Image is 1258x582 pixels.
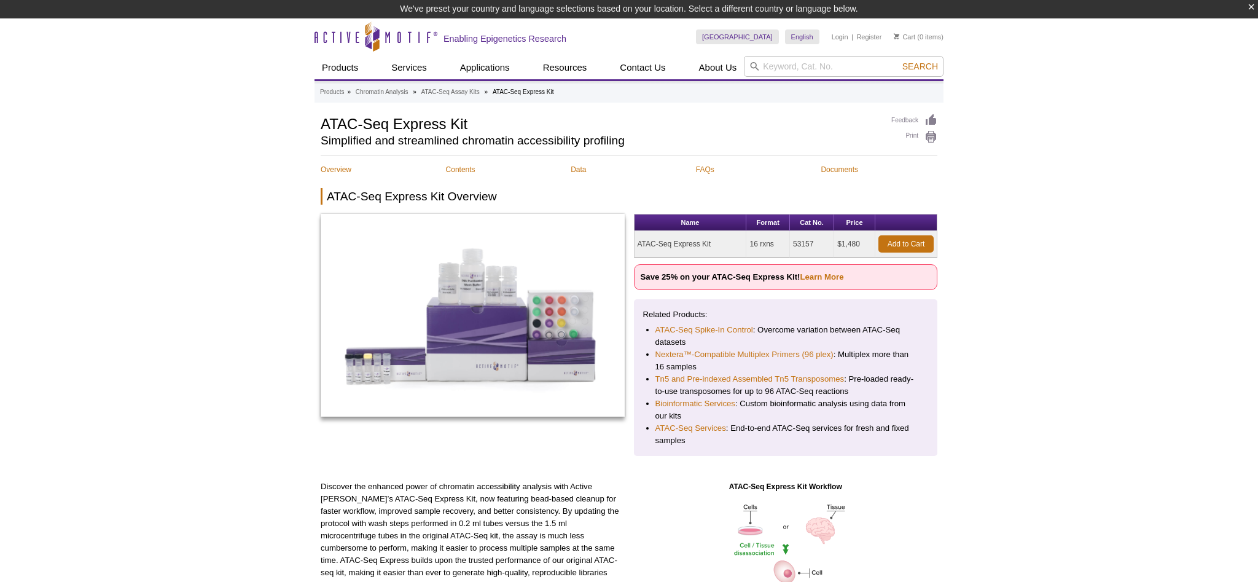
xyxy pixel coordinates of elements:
li: | [851,29,853,44]
a: Products [314,56,365,79]
a: Products [320,87,344,98]
img: Your Cart [894,33,899,39]
img: ATAC-Seq Express Kit [321,214,625,417]
th: Name [635,214,747,231]
li: : End-to-end ATAC-Seq services for fresh and fixed samples [655,422,916,447]
strong: Save 25% on your ATAC-Seq Express Kit! [641,272,844,281]
li: » [347,88,351,95]
a: Bioinformatic Services [655,398,735,410]
span: Search [902,61,938,71]
h1: ATAC-Seq Express Kit [321,114,879,132]
a: FAQs [696,163,794,176]
th: Format [746,214,790,231]
li: : Overcome variation between ATAC-Seq datasets [655,324,916,348]
a: Login [832,33,848,41]
a: Cart [894,33,915,41]
a: ATAC-Seq Assay Kits [421,87,480,98]
a: Add to Cart [878,235,934,253]
p: Related Products: [643,309,929,321]
a: Nextera™-Compatible Multiplex Primers (96 plex) [655,348,834,361]
li: » [485,88,488,95]
a: Learn More [800,272,843,281]
td: 16 rxns [746,231,790,258]
a: Print [891,130,937,144]
a: Chromatin Analysis [356,87,408,98]
th: Cat No. [790,214,834,231]
a: Resources [536,56,595,79]
a: Feedback [891,114,937,127]
td: ATAC-Seq Express Kit [635,231,747,258]
a: Tn5 and Pre-indexed Assembled Tn5 Transposomes [655,373,845,385]
li: : Custom bioinformatic analysis using data from our kits [655,398,916,422]
td: $1,480 [834,231,875,258]
strong: ATAC-Seq Express Kit Workflow [729,482,842,491]
input: Keyword, Cat. No. [744,56,943,77]
h2: ATAC-Seq Express Kit Overview [321,188,937,205]
a: Applications [453,56,517,79]
a: ATAC-Seq Services [655,422,726,435]
a: [GEOGRAPHIC_DATA] [696,29,779,44]
a: Contents [446,163,544,176]
a: ATAC-Seq Spike-In Control [655,324,753,336]
li: : Multiplex more than 16 samples [655,348,916,373]
a: Contact Us [612,56,673,79]
th: Price [834,214,875,231]
a: Services [384,56,434,79]
a: Documents [821,163,919,176]
a: Register [856,33,881,41]
li: (0 items) [894,29,943,44]
button: Search [899,61,942,72]
li: : Pre-loaded ready-to-use transposomes for up to 96 ATAC-Seq reactions [655,373,916,398]
td: 53157 [790,231,834,258]
a: Data [571,163,669,176]
li: ATAC-Seq Express Kit [493,88,554,95]
li: » [413,88,416,95]
a: English [785,29,819,44]
h2: Enabling Epigenetics Research [443,33,566,44]
a: Overview [321,163,419,176]
h2: Simplified and streamlined chromatin accessibility profiling [321,135,879,146]
a: About Us [692,56,744,79]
